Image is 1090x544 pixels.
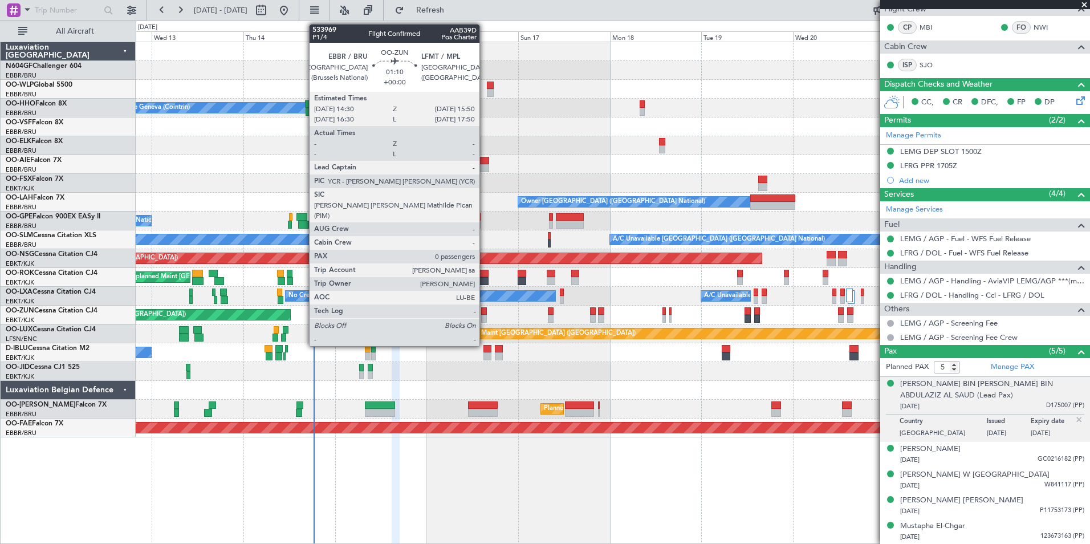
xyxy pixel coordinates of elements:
a: D-IBLUCessna Citation M2 [6,345,90,352]
span: Flight Crew [884,3,926,16]
button: Refresh [389,1,458,19]
span: OO-WLP [6,82,34,88]
div: Mon 18 [610,31,702,42]
a: EBBR/BRU [6,429,36,437]
div: No Crew Paris ([GEOGRAPHIC_DATA]) [338,325,451,342]
span: D-IBLU [6,345,28,352]
p: Country [900,417,987,429]
span: OO-HHO [6,100,35,107]
a: OO-AIEFalcon 7X [6,157,62,164]
div: A/C Unavailable [GEOGRAPHIC_DATA] ([GEOGRAPHIC_DATA] National) [613,231,825,248]
a: LEMG / AGP - Screening Fee [900,318,998,328]
a: LFRG / DOL - Handling - Cci - LFRG / DOL [900,290,1044,300]
span: OO-SLM [6,232,33,239]
input: Trip Number [35,2,100,19]
span: [DATE] [900,533,920,541]
div: Planned Maint [GEOGRAPHIC_DATA] ([GEOGRAPHIC_DATA] National) [544,400,750,417]
a: EBBR/BRU [6,109,36,117]
p: [DATE] [987,429,1031,440]
img: close [1074,415,1084,425]
a: EBKT/KJK [6,278,34,287]
a: OO-LUXCessna Citation CJ4 [6,326,96,333]
div: Add new [899,176,1084,185]
span: OO-GPE [6,213,32,220]
div: No Crew [GEOGRAPHIC_DATA] ([GEOGRAPHIC_DATA] National) [429,231,620,248]
a: EBBR/BRU [6,203,36,212]
div: Wed 20 [793,31,885,42]
a: EBKT/KJK [6,184,34,193]
div: Sat 16 [426,31,518,42]
div: Fri 15 [335,31,427,42]
span: Handling [884,261,917,274]
span: OO-ROK [6,270,34,277]
p: Expiry date [1031,417,1075,429]
span: All Aircraft [30,27,120,35]
span: (5/5) [1049,345,1065,357]
span: Others [884,303,909,316]
span: D175007 (PP) [1046,401,1084,411]
a: OO-SLMCessna Citation XLS [6,232,96,239]
div: [DATE] [138,23,157,33]
a: EBBR/BRU [6,71,36,80]
span: [DATE] [900,456,920,464]
span: OO-FAE [6,420,32,427]
a: LFRG / DOL - Fuel - WFS Fuel Release [900,248,1028,258]
a: EBBR/BRU [6,165,36,174]
div: Owner [GEOGRAPHIC_DATA] ([GEOGRAPHIC_DATA] National) [521,193,705,210]
a: Manage Permits [886,130,941,141]
span: CC, [921,97,934,108]
div: [PERSON_NAME] W [GEOGRAPHIC_DATA] [900,469,1050,481]
a: EBBR/BRU [6,128,36,136]
span: (4/4) [1049,188,1065,200]
a: OO-FAEFalcon 7X [6,420,63,427]
span: OO-LXA [6,289,32,295]
a: EBBR/BRU [6,241,36,249]
span: OO-JID [6,364,30,371]
span: 123673163 (PP) [1040,531,1084,541]
a: OO-JIDCessna CJ1 525 [6,364,80,371]
span: Permits [884,114,911,127]
div: LFRG PPR 1705Z [900,161,957,170]
a: EBKT/KJK [6,372,34,381]
a: EBKT/KJK [6,259,34,268]
span: OO-NSG [6,251,34,258]
div: Mustapha El-Chgar [900,521,965,532]
span: [DATE] [900,402,920,411]
a: OO-WLPGlobal 5500 [6,82,72,88]
span: Fuel [884,218,900,232]
span: Refresh [406,6,454,14]
button: All Aircraft [13,22,124,40]
div: Wed 13 [152,31,243,42]
p: Issued [987,417,1031,429]
a: Manage Services [886,204,943,216]
a: Manage PAX [991,362,1034,373]
a: OO-FSXFalcon 7X [6,176,63,182]
a: MBI [920,22,945,33]
a: LEMG / AGP - Screening Fee Crew [900,332,1018,342]
span: OO-[PERSON_NAME] [6,401,75,408]
div: ISP [898,59,917,71]
div: Thu 14 [243,31,335,42]
a: SJO [920,60,945,70]
a: OO-[PERSON_NAME]Falcon 7X [6,401,107,408]
span: OO-LUX [6,326,32,333]
a: NWI [1034,22,1059,33]
a: EBBR/BRU [6,222,36,230]
a: OO-NSGCessna Citation CJ4 [6,251,97,258]
div: Sun 17 [518,31,610,42]
span: DFC, [981,97,998,108]
div: [PERSON_NAME] BIN [PERSON_NAME] BIN ABDULAZIZ AL SAUD (Lead Pax) [900,379,1084,401]
span: [DATE] [900,481,920,490]
div: [PERSON_NAME] [900,444,961,455]
span: Dispatch Checks and Weather [884,78,993,91]
div: [PERSON_NAME] [PERSON_NAME] [900,495,1023,506]
span: GC0216182 (PP) [1038,454,1084,464]
a: OO-VSFFalcon 8X [6,119,63,126]
a: EBKT/KJK [6,316,34,324]
a: N604GFChallenger 604 [6,63,82,70]
a: OO-HHOFalcon 8X [6,100,67,107]
div: LEMG DEP SLOT 1500Z [900,147,982,156]
span: DP [1044,97,1055,108]
a: LEMG / AGP - Handling - AviaVIP LEMG/AGP ***(my handling)*** [900,276,1084,286]
span: OO-VSF [6,119,32,126]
